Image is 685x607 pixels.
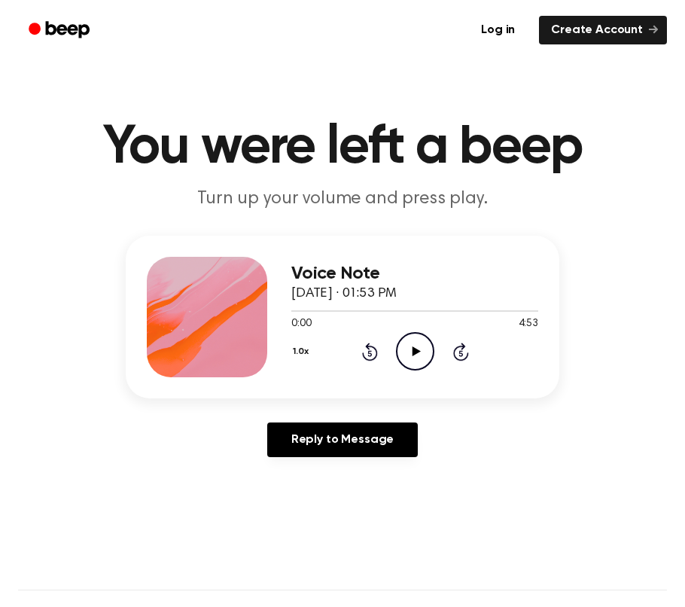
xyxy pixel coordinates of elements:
[53,187,632,212] p: Turn up your volume and press play.
[18,16,103,45] a: Beep
[539,16,667,44] a: Create Account
[466,13,530,47] a: Log in
[18,120,667,175] h1: You were left a beep
[267,422,418,457] a: Reply to Message
[291,264,538,284] h3: Voice Note
[291,339,314,365] button: 1.0x
[291,316,311,332] span: 0:00
[291,287,397,300] span: [DATE] · 01:53 PM
[519,316,538,332] span: 4:53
